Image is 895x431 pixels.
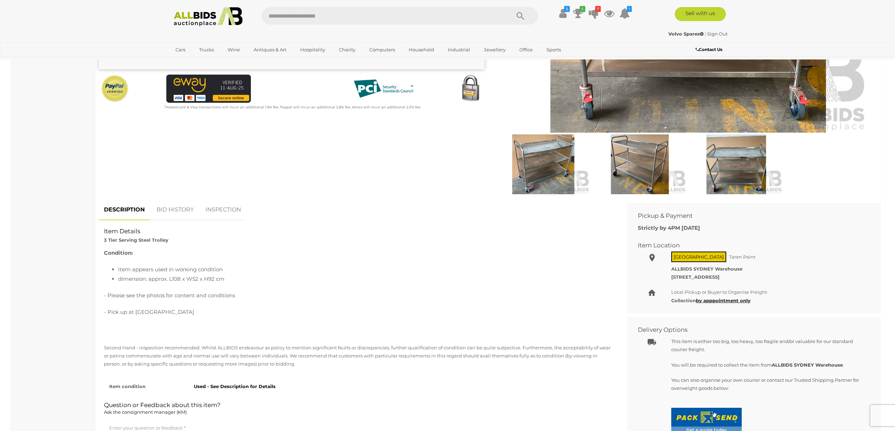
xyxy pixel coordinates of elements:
a: by apppointment only [696,298,751,303]
strong: [STREET_ADDRESS] [671,274,720,280]
strong: ALLBIDS SYDNEY Warehouse [671,266,742,272]
a: 7 [588,7,599,20]
img: Secured by Rapid SSL [456,75,484,103]
h2: Item Location [638,242,860,249]
a: Computers [365,44,400,56]
span: [GEOGRAPHIC_DATA] [671,252,726,262]
h2: Item Details [104,228,611,235]
a: Cars [171,44,190,56]
a: 1 [619,7,630,20]
b: Strictly by 4PM [DATE] [638,224,700,231]
i: 7 [595,6,601,12]
a: Jewellery [479,44,510,56]
a: Charity [334,44,360,56]
a: Sign Out [707,31,728,37]
i: 5 [580,6,585,12]
small: Mastercard & Visa transactions will incur an additional 1.9% fee. Paypal will incur an additional... [164,105,421,109]
a: Sell with us [675,7,726,21]
a: DESCRIPTION [99,199,150,220]
a: INSPECTION [200,199,246,220]
b: Condition: [104,249,133,256]
a: Office [515,44,537,56]
li: Item appears used in working condition [118,265,611,274]
img: Official PayPal Seal [100,75,129,103]
b: ALLBIDS SYDNEY Warehouse [772,362,843,368]
img: 3 Tier Serving Steel Trolley [497,134,590,194]
a: 5 [573,7,584,20]
p: - Pick up at [GEOGRAPHIC_DATA] [104,307,611,317]
b: Collection [671,298,751,303]
h2: Question or Feedback about this item? [104,402,611,417]
p: - Please see the photos for content and conditions [104,291,611,300]
a: Sports [542,44,566,56]
strong: Item condition [109,384,146,389]
a: $ [557,7,568,20]
a: Trucks [195,44,218,56]
a: Industrial [443,44,475,56]
h2: Delivery Options [638,327,860,333]
a: Volvo Spares [668,31,705,37]
span: | [705,31,706,37]
h2: Pickup & Payment [638,213,860,219]
p: You can also organise your own courier or contact our Trusted Shipping Partner for overweight goo... [671,376,865,393]
img: eWAY Payment Gateway [166,75,251,103]
a: Household [404,44,439,56]
button: Search [503,7,538,25]
a: Wine [223,44,245,56]
a: BID HISTORY [151,199,199,220]
img: PCI DSS compliant [348,75,419,103]
strong: Volvo Spares [668,31,704,37]
span: Ask the consignment manager (KM) [104,409,187,415]
li: dimension: approx. L108 x W52 x H92 cm [118,274,611,284]
i: 1 [627,6,632,12]
p: This item is either too big, too heavy, too fragile and/or valuable for our standard courier frei... [671,337,865,354]
strong: Used - See Description for Details [194,384,276,389]
img: 3 Tier Serving Steel Trolley [690,134,783,194]
a: [GEOGRAPHIC_DATA] [171,56,230,67]
a: Antiques & Art [249,44,291,56]
strong: 3 Tier Serving Steel Trolley [104,237,168,243]
a: Contact Us [696,46,724,53]
a: Hospitality [296,44,330,56]
p: You will be required to collect the item from . [671,361,865,369]
span: Taren Point [727,252,757,261]
span: Local Pickup or Buyer to Organise Freight [671,289,767,295]
i: $ [564,6,570,12]
img: 3 Tier Serving Steel Trolley [593,134,686,194]
img: Allbids.com.au [170,7,246,26]
p: Second Hand - inspection recommended. Whilst ALLBIDS endeavour as policy to mention significant f... [104,344,611,368]
b: Contact Us [696,47,722,52]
